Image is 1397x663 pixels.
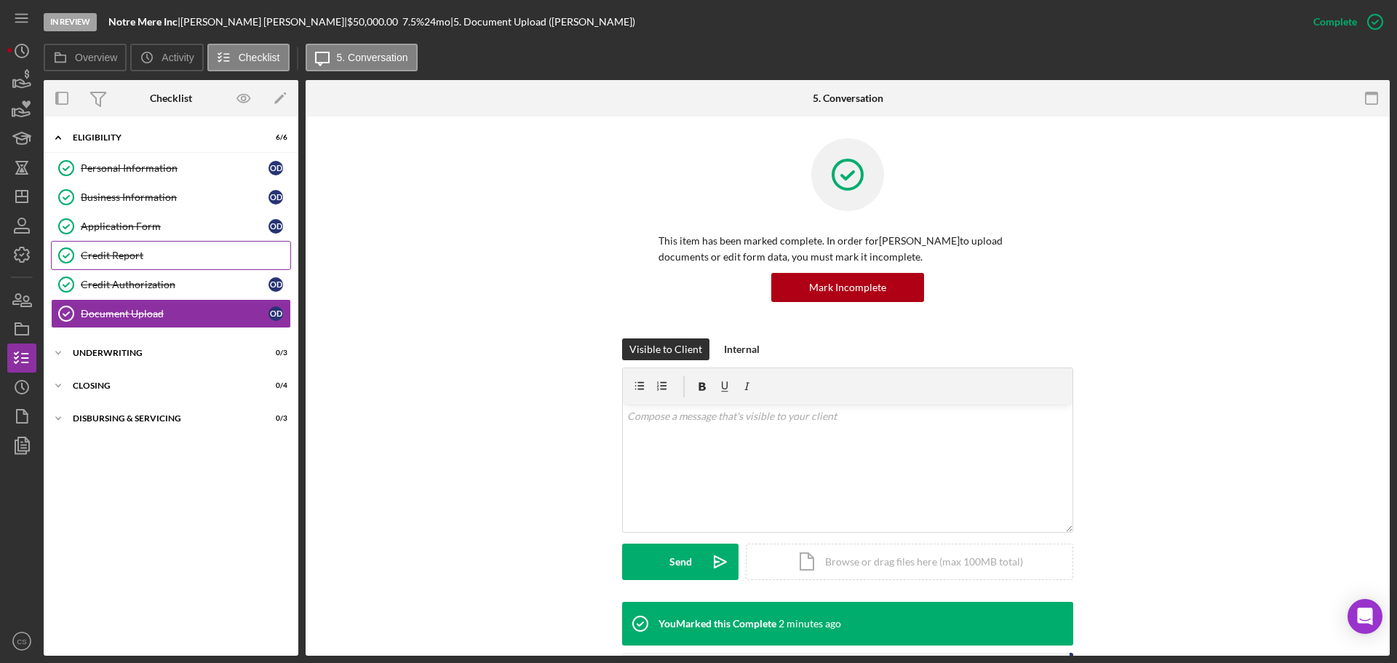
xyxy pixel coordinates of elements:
[75,52,117,63] label: Overview
[51,183,291,212] a: Business InformationOD
[44,44,127,71] button: Overview
[337,52,408,63] label: 5. Conversation
[1299,7,1390,36] button: Complete
[450,16,635,28] div: | 5. Document Upload ([PERSON_NAME])
[51,241,291,270] a: Credit Report
[51,299,291,328] a: Document UploadOD
[717,338,767,360] button: Internal
[81,308,268,319] div: Document Upload
[1348,599,1382,634] div: Open Intercom Messenger
[81,250,290,261] div: Credit Report
[130,44,203,71] button: Activity
[658,233,1037,266] p: This item has been marked complete. In order for [PERSON_NAME] to upload documents or edit form d...
[268,306,283,321] div: O D
[261,381,287,390] div: 0 / 4
[239,52,280,63] label: Checklist
[108,15,178,28] b: Notre Mere Inc
[73,414,251,423] div: Disbursing & Servicing
[622,544,739,580] button: Send
[7,627,36,656] button: CS
[81,221,268,232] div: Application Form
[17,638,26,646] text: CS
[162,52,194,63] label: Activity
[1313,7,1357,36] div: Complete
[207,44,290,71] button: Checklist
[261,349,287,357] div: 0 / 3
[622,338,709,360] button: Visible to Client
[268,161,283,175] div: O D
[180,16,347,28] div: [PERSON_NAME] [PERSON_NAME] |
[402,16,424,28] div: 7.5 %
[809,273,886,302] div: Mark Incomplete
[629,338,702,360] div: Visible to Client
[261,414,287,423] div: 0 / 3
[669,544,692,580] div: Send
[771,273,924,302] button: Mark Incomplete
[73,381,251,390] div: Closing
[73,133,251,142] div: Eligibility
[813,92,883,104] div: 5. Conversation
[268,219,283,234] div: O D
[51,212,291,241] a: Application FormOD
[268,190,283,205] div: O D
[306,44,418,71] button: 5. Conversation
[44,13,97,31] div: In Review
[51,270,291,299] a: Credit AuthorizationOD
[108,16,180,28] div: |
[261,133,287,142] div: 6 / 6
[73,349,251,357] div: Underwriting
[81,191,268,203] div: Business Information
[779,618,841,630] time: 2025-08-29 18:58
[347,16,402,28] div: $50,000.00
[724,338,760,360] div: Internal
[81,162,268,174] div: Personal Information
[424,16,450,28] div: 24 mo
[658,618,776,630] div: You Marked this Complete
[81,279,268,290] div: Credit Authorization
[150,92,192,104] div: Checklist
[51,154,291,183] a: Personal InformationOD
[268,277,283,292] div: O D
